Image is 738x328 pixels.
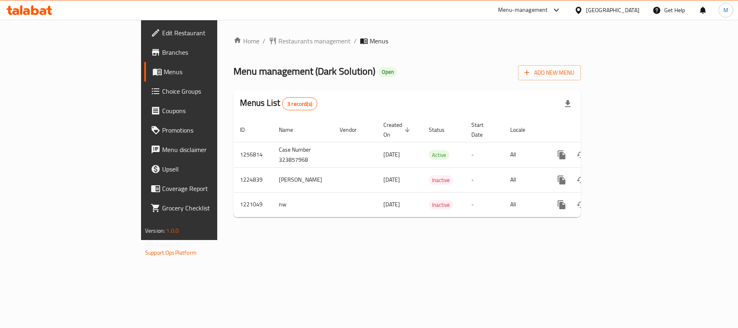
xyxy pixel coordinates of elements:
[145,247,197,258] a: Support.OpsPlatform
[552,170,571,190] button: more
[510,125,536,135] span: Locale
[233,62,375,80] span: Menu management ( Dark Solution )
[162,106,258,116] span: Coupons
[162,125,258,135] span: Promotions
[379,67,397,77] div: Open
[370,36,388,46] span: Menus
[144,23,264,43] a: Edit Restaurant
[552,145,571,165] button: more
[162,28,258,38] span: Edit Restaurant
[282,97,317,110] div: Total records count
[162,145,258,154] span: Menu disclaimer
[571,170,591,190] button: Change Status
[504,142,545,167] td: All
[272,142,333,167] td: Case Number 323857968
[383,199,400,210] span: [DATE]
[723,6,728,15] span: M
[240,97,317,110] h2: Menus List
[144,101,264,120] a: Coupons
[586,6,640,15] div: [GEOGRAPHIC_DATA]
[558,94,578,114] div: Export file
[383,149,400,160] span: [DATE]
[144,81,264,101] a: Choice Groups
[162,47,258,57] span: Branches
[144,120,264,140] a: Promotions
[279,125,304,135] span: Name
[144,179,264,198] a: Coverage Report
[465,192,504,217] td: -
[144,62,264,81] a: Menus
[383,174,400,185] span: [DATE]
[465,142,504,167] td: -
[429,200,453,210] span: Inactive
[233,118,636,217] table: enhanced table
[552,195,571,214] button: more
[383,120,413,139] span: Created On
[272,192,333,217] td: nw
[524,68,574,78] span: Add New Menu
[144,159,264,179] a: Upsell
[571,145,591,165] button: Change Status
[498,5,548,15] div: Menu-management
[471,120,494,139] span: Start Date
[429,150,449,160] span: Active
[240,125,255,135] span: ID
[233,36,581,46] nav: breadcrumb
[144,43,264,62] a: Branches
[144,198,264,218] a: Grocery Checklist
[164,67,258,77] span: Menus
[145,239,182,250] span: Get support on:
[379,69,397,75] span: Open
[269,36,351,46] a: Restaurants management
[354,36,357,46] li: /
[504,167,545,192] td: All
[429,176,453,185] span: Inactive
[465,167,504,192] td: -
[545,118,636,142] th: Actions
[571,195,591,214] button: Change Status
[504,192,545,217] td: All
[162,86,258,96] span: Choice Groups
[166,225,179,236] span: 1.0.0
[145,225,165,236] span: Version:
[278,36,351,46] span: Restaurants management
[282,100,317,108] span: 3 record(s)
[144,140,264,159] a: Menu disclaimer
[429,125,455,135] span: Status
[518,65,581,80] button: Add New Menu
[272,167,333,192] td: [PERSON_NAME]
[162,184,258,193] span: Coverage Report
[340,125,367,135] span: Vendor
[162,164,258,174] span: Upsell
[162,203,258,213] span: Grocery Checklist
